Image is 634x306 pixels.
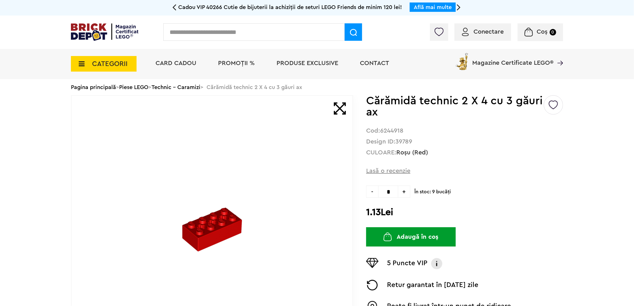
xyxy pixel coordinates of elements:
span: Lasă o recenzie [366,167,410,175]
a: Piese LEGO [119,84,148,90]
h2: 1.13Lei [366,207,563,218]
strong: 6244918 [380,128,403,134]
img: Puncte VIP [366,258,379,268]
p: 5 Puncte VIP [387,258,427,269]
span: - [366,186,378,198]
a: Contact [360,60,389,66]
div: > > > Cărămidă technic 2 X 4 cu 3 găuri ax [71,79,563,95]
span: + [398,186,410,198]
p: Retur garantat în [DATE] zile [387,280,478,290]
h1: Cărămidă technic 2 X 4 cu 3 găuri ax [366,95,543,118]
a: Pagina principală [71,84,116,90]
span: CATEGORII [92,60,128,67]
div: Cod: [366,128,563,134]
span: Magazine Certificate LEGO® [472,52,553,66]
div: CULOARE: [366,150,563,156]
span: Coș [537,29,548,35]
a: Magazine Certificate LEGO® [553,52,563,58]
div: Design ID: [366,139,563,145]
button: Adaugă în coș [366,227,456,247]
a: PROMOȚII % [218,60,255,66]
a: Card Cadou [156,60,196,66]
a: Conectare [462,29,504,35]
img: Info VIP [431,258,443,269]
img: Cărămidă technic 2 X 4 cu 3 găuri ax [182,200,242,259]
a: Technic - Caramizi [152,84,200,90]
small: 0 [550,29,556,35]
span: Conectare [473,29,504,35]
a: Află mai multe [414,4,452,10]
img: Returnare [366,280,379,290]
a: Roşu (Red) [396,149,428,156]
strong: 39789 [395,139,412,145]
span: În stoc: 9 bucăţi [414,186,563,195]
a: Produse exclusive [277,60,338,66]
span: Cadou VIP 40266 Cutie de bijuterii la achiziții de seturi LEGO Friends de minim 120 lei! [178,4,402,10]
